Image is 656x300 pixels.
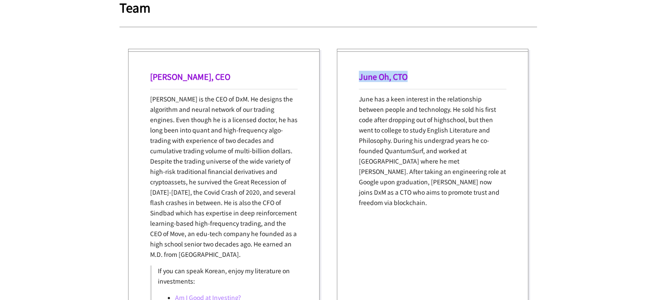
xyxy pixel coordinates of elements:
[150,94,298,259] p: [PERSON_NAME] is the CEO of DxM. He designs the algorithm and neural network of our trading engin...
[158,265,292,286] p: If you can speak Korean, enjoy my literature on investments:
[359,71,506,82] h1: June Oh, CTO
[150,71,298,82] h1: [PERSON_NAME], CEO
[119,1,537,14] h1: Team
[359,94,506,208] p: June has a keen interest in the relationship between people and technology. He sold his first cod...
